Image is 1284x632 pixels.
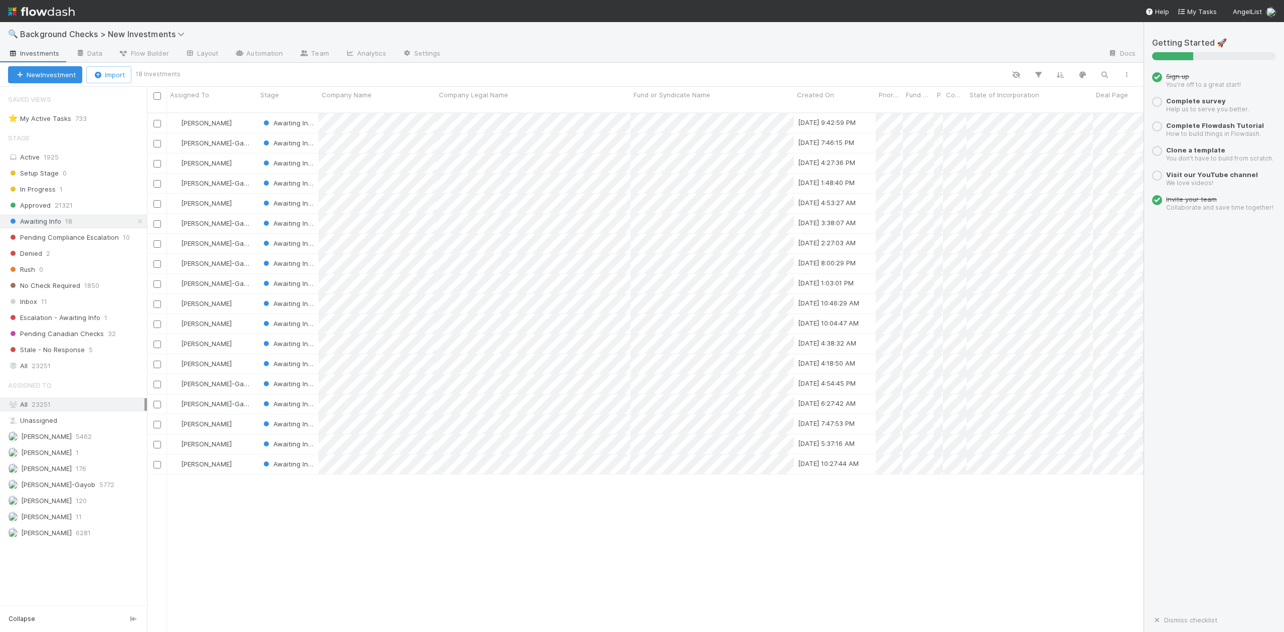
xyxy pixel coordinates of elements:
span: Invite your team [1166,195,1217,203]
span: 6281 [76,527,91,539]
div: [DATE] 10:46:29 AM [798,298,859,308]
span: 1 [104,311,107,324]
span: Awaiting Info [261,139,314,147]
div: [PERSON_NAME] [171,319,232,329]
input: Toggle Row Selected [153,321,161,328]
span: Awaiting Info [261,259,314,267]
small: How to build things in Flowdash. [1166,130,1261,137]
div: Awaiting Info [261,359,313,369]
span: 5462 [76,430,92,443]
span: [PERSON_NAME] [21,513,72,521]
span: 1 [76,446,79,459]
span: Portfolio Company CT ID [937,90,940,100]
div: Active [8,151,144,164]
span: [PERSON_NAME] [21,448,72,456]
img: avatar_cd4e5e5e-3003-49e5-bc76-fd776f359de9.png [172,159,180,167]
div: [PERSON_NAME]-Gayob [171,238,252,248]
span: [PERSON_NAME] [181,320,232,328]
a: Dismiss checklist [1152,616,1217,624]
small: Collaborate and save time together! [1166,204,1273,211]
div: Awaiting Info [261,178,313,188]
div: [PERSON_NAME]-Gayob [171,399,252,409]
h5: Getting Started 🚀 [1152,38,1276,48]
span: Flow Builder [119,48,169,58]
a: Data [67,46,110,62]
img: avatar_cd4e5e5e-3003-49e5-bc76-fd776f359de9.png [172,199,180,207]
a: Docs [1100,46,1144,62]
img: avatar_cd4e5e5e-3003-49e5-bc76-fd776f359de9.png [8,528,18,538]
div: [DATE] 9:42:59 PM [798,117,856,127]
img: avatar_cd4e5e5e-3003-49e5-bc76-fd776f359de9.png [172,299,180,307]
span: Pending Compliance Escalation [8,231,119,244]
span: 0 [39,263,43,276]
input: Toggle Row Selected [153,260,161,268]
span: Awaiting Info [261,199,314,207]
div: Awaiting Info [261,238,313,248]
span: Awaiting Info [261,299,314,307]
span: [PERSON_NAME] [181,360,232,368]
img: avatar_5106bb14-94e9-4897-80de-6ae81081f36d.png [8,496,18,506]
span: Awaiting Info [261,159,314,167]
div: Awaiting Info [261,399,313,409]
span: [PERSON_NAME]-Gayob [21,481,95,489]
div: [DATE] 4:53:27 AM [798,198,856,208]
img: avatar_45aa71e2-cea6-4b00-9298-a0421aa61a2d.png [172,400,180,408]
img: avatar_45aa71e2-cea6-4b00-9298-a0421aa61a2d.png [172,179,180,187]
span: [PERSON_NAME]-Gayob [181,219,255,227]
div: Unassigned [8,414,144,427]
div: [PERSON_NAME]-Gayob [171,218,252,228]
span: [PERSON_NAME] [21,432,72,440]
span: 1925 [44,153,59,161]
span: Country of Incorporation [946,90,964,100]
div: [PERSON_NAME] [171,198,232,208]
span: My Tasks [1177,8,1217,16]
span: Assigned To [170,90,209,100]
a: Flow Builder [111,46,177,62]
div: [DATE] 2:27:03 AM [798,238,856,248]
span: 32 [108,328,116,340]
span: [PERSON_NAME] [181,299,232,307]
span: In Progress [8,183,56,196]
img: avatar_45aa71e2-cea6-4b00-9298-a0421aa61a2d.png [8,480,18,490]
a: Complete survey [1166,97,1226,105]
span: [PERSON_NAME] [21,497,72,505]
input: Toggle Row Selected [153,280,161,288]
div: Awaiting Info [261,298,313,308]
img: avatar_cd4e5e5e-3003-49e5-bc76-fd776f359de9.png [172,340,180,348]
div: [DATE] 7:47:53 PM [798,418,855,428]
span: Denied [8,247,42,260]
span: [PERSON_NAME]-Gayob [181,239,255,247]
a: Team [291,46,337,62]
a: Visit our YouTube channel [1166,171,1258,179]
a: Clone a template [1166,146,1225,154]
span: Sign up [1166,72,1189,80]
span: Awaiting Info [261,440,314,448]
span: 120 [76,495,87,507]
span: [PERSON_NAME]-Gayob [181,380,255,388]
input: Toggle Row Selected [153,300,161,308]
span: 11 [41,295,47,308]
div: [PERSON_NAME] [171,339,232,349]
a: Analytics [337,46,394,62]
small: You’re off to a great start! [1166,81,1241,88]
span: 1850 [84,279,99,292]
img: avatar_cd4e5e5e-3003-49e5-bc76-fd776f359de9.png [172,119,180,127]
div: [DATE] 3:38:07 AM [798,218,856,228]
img: avatar_ac83cd3a-2de4-4e8f-87db-1b662000a96d.png [8,431,18,441]
div: My Active Tasks [8,112,71,125]
input: Toggle Row Selected [153,180,161,188]
span: [PERSON_NAME] [181,440,232,448]
span: [PERSON_NAME] [181,119,232,127]
span: Awaiting Info [261,340,314,348]
span: [PERSON_NAME]-Gayob [181,139,255,147]
a: Layout [177,46,227,62]
span: 2 [46,247,50,260]
span: 5 [89,344,93,356]
img: avatar_45aa71e2-cea6-4b00-9298-a0421aa61a2d.png [172,239,180,247]
div: [DATE] 1:48:40 PM [798,178,855,188]
div: Awaiting Info [261,459,313,469]
input: Toggle Row Selected [153,361,161,368]
span: 🔍 [8,30,18,38]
